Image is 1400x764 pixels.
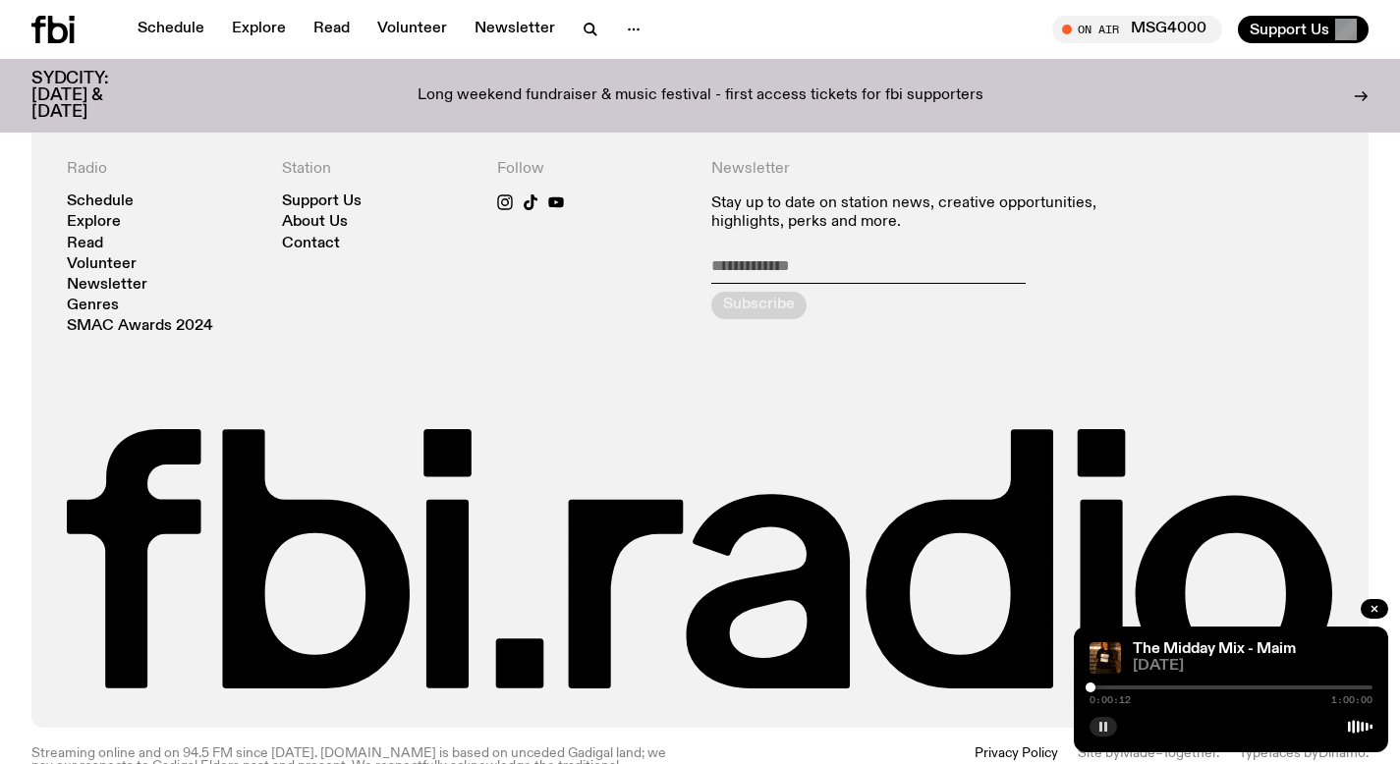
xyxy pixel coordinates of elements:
[302,16,362,43] a: Read
[67,215,121,230] a: Explore
[1238,16,1369,43] button: Support Us
[711,160,1118,179] h4: Newsletter
[67,278,147,293] a: Newsletter
[67,257,137,272] a: Volunteer
[1133,641,1296,657] a: The Midday Mix - Maim
[1318,746,1366,760] a: Dinamo
[1078,746,1120,760] span: Site by
[67,160,258,179] h4: Radio
[418,87,983,105] p: Long weekend fundraiser & music festival - first access tickets for fbi supporters
[1239,746,1318,760] span: Typefaces by
[711,292,807,319] button: Subscribe
[67,194,134,209] a: Schedule
[67,237,103,251] a: Read
[67,319,213,334] a: SMAC Awards 2024
[497,160,689,179] h4: Follow
[711,194,1118,232] p: Stay up to date on station news, creative opportunities, highlights, perks and more.
[282,160,474,179] h4: Station
[1366,746,1369,760] span: .
[1250,21,1329,38] span: Support Us
[31,71,157,121] h3: SYDCITY: [DATE] & [DATE]
[463,16,567,43] a: Newsletter
[220,16,298,43] a: Explore
[126,16,216,43] a: Schedule
[282,194,362,209] a: Support Us
[365,16,459,43] a: Volunteer
[1133,659,1372,674] span: [DATE]
[67,299,119,313] a: Genres
[1052,16,1222,43] button: On AirMSG4000
[1120,746,1216,760] a: Made–Together
[282,215,348,230] a: About Us
[1090,695,1131,705] span: 0:00:12
[1331,695,1372,705] span: 1:00:00
[282,237,340,251] a: Contact
[1216,746,1219,760] span: .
